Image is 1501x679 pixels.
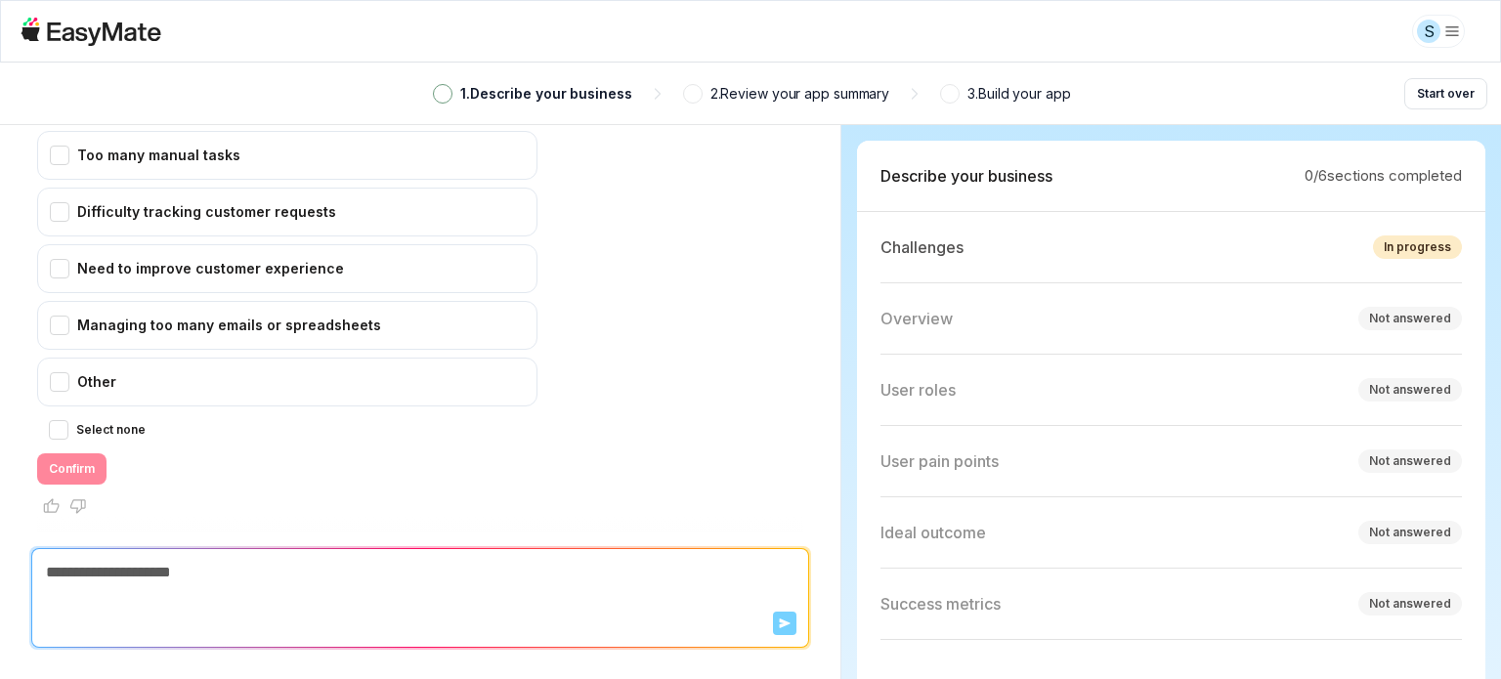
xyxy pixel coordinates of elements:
[1384,238,1451,256] div: In progress
[1369,452,1451,470] div: Not answered
[880,521,986,544] p: Ideal outcome
[880,449,999,473] p: User pain points
[1417,20,1440,43] div: S
[1369,524,1451,541] div: Not answered
[880,235,964,259] p: Challenges
[1369,381,1451,399] div: Not answered
[1369,595,1451,613] div: Not answered
[880,592,1001,615] p: Success metrics
[880,307,953,330] p: Overview
[1404,78,1487,109] button: Start over
[76,418,146,442] label: Select none
[460,83,632,105] p: 1 . Describe your business
[880,164,1052,188] p: Describe your business
[1305,165,1462,188] p: 0 / 6 sections completed
[967,83,1070,105] p: 3 . Build your app
[1369,310,1451,327] div: Not answered
[710,83,890,105] p: 2 . Review your app summary
[880,378,956,402] p: User roles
